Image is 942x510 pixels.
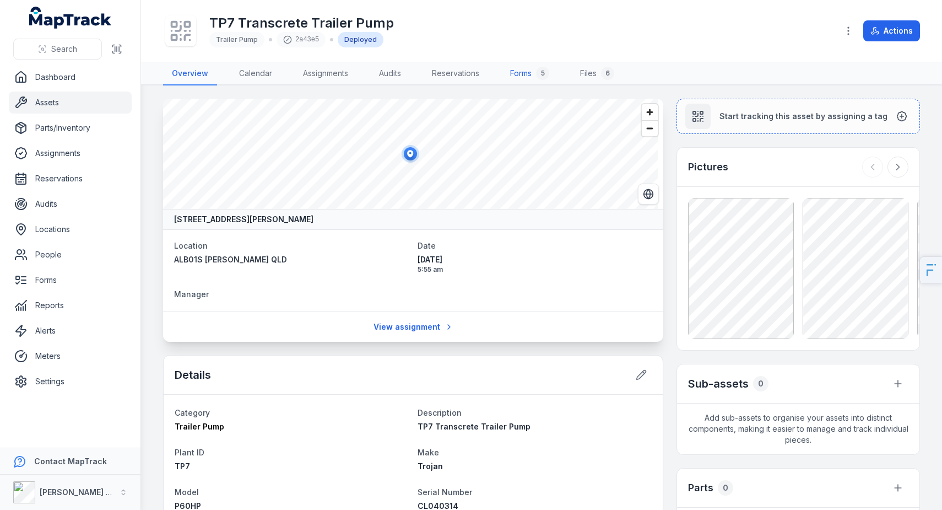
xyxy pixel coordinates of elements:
div: 0 [718,480,733,496]
button: Zoom out [642,120,658,136]
h3: Pictures [688,159,728,175]
strong: Contact MapTrack [34,457,107,466]
a: Audits [370,62,410,85]
a: Audits [9,193,132,215]
a: Assets [9,92,132,114]
a: Alerts [9,320,132,342]
span: Location [174,241,208,250]
a: Files6 [571,62,623,85]
a: Forms [9,269,132,291]
div: Deployed [338,32,383,47]
div: 6 [601,67,614,80]
span: Make [418,448,439,457]
button: Search [13,39,102,60]
button: Zoom in [642,104,658,120]
strong: [STREET_ADDRESS][PERSON_NAME] [174,214,313,225]
span: Serial Number [418,487,472,497]
h1: TP7 Transcrete Trailer Pump [209,14,394,32]
span: 5:55 am [418,265,652,274]
span: Trailer Pump [216,35,258,44]
a: Reports [9,294,132,316]
a: MapTrack [29,7,112,29]
span: ALB01S [PERSON_NAME] QLD [174,255,287,264]
span: Trojan [418,461,443,471]
time: 15/09/2025, 5:55:36 am [418,254,652,274]
a: Overview [163,62,217,85]
span: Manager [174,289,209,299]
button: Switch to Satellite View [638,184,659,205]
div: 2a43e5 [277,32,326,47]
a: Reservations [9,168,132,190]
span: Add sub-assets to organise your assets into distinct components, making it easier to manage and t... [677,404,919,454]
span: TP7 [175,461,190,471]
span: Date [418,241,436,250]
canvas: Map [163,99,658,209]
a: People [9,244,132,266]
span: Trailer Pump [175,422,224,431]
span: Model [175,487,199,497]
a: Assignments [9,142,132,164]
button: Start tracking this asset by assigning a tag [676,99,920,134]
span: Description [418,408,462,417]
a: Reservations [423,62,488,85]
h3: Parts [688,480,713,496]
a: Calendar [230,62,281,85]
h2: Sub-assets [688,376,749,391]
a: Assignments [294,62,357,85]
strong: [PERSON_NAME] Group [40,487,130,497]
h2: Details [175,367,211,383]
div: 5 [536,67,549,80]
a: Parts/Inventory [9,117,132,139]
span: Search [51,44,77,55]
a: View assignment [366,316,461,337]
div: 0 [753,376,768,391]
a: Forms5 [501,62,558,85]
a: Dashboard [9,66,132,88]
a: Meters [9,345,132,367]
a: Locations [9,218,132,240]
span: Category [175,408,210,417]
button: Actions [863,20,920,41]
span: TP7 Transcrete Trailer Pump [418,422,530,431]
a: ALB01S [PERSON_NAME] QLD [174,254,409,265]
span: Start tracking this asset by assigning a tag [719,111,887,122]
a: Settings [9,371,132,393]
span: [DATE] [418,254,652,265]
span: Plant ID [175,448,204,457]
